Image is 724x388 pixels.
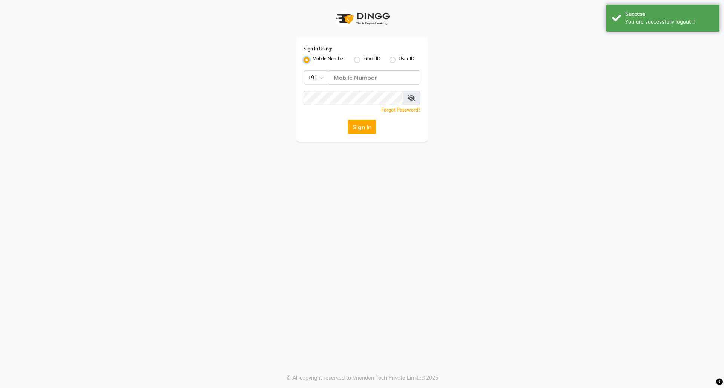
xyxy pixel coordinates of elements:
button: Sign In [348,120,376,134]
input: Username [304,91,403,105]
label: User ID [399,55,414,64]
img: logo1.svg [332,8,392,30]
div: Success [625,10,714,18]
label: Email ID [363,55,380,64]
input: Username [329,70,420,85]
label: Sign In Using: [304,46,332,52]
a: Forgot Password? [381,107,420,113]
div: You are successfully logout !! [625,18,714,26]
label: Mobile Number [313,55,345,64]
